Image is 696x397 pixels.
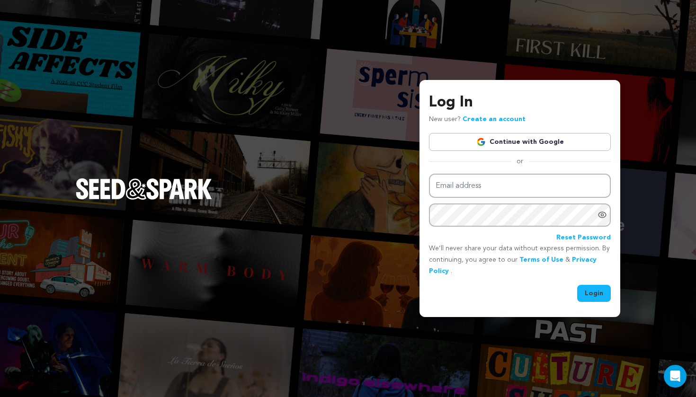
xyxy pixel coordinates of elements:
[577,285,611,302] button: Login
[429,114,526,125] p: New user?
[476,137,486,147] img: Google logo
[463,116,526,123] a: Create an account
[429,256,597,274] a: Privacy Policy
[429,174,611,198] input: Email address
[598,210,607,220] a: Show password as plain text. Warning: this will display your password on the screen.
[556,232,611,244] a: Reset Password
[664,365,687,388] div: Open Intercom Messenger
[511,157,529,166] span: or
[429,243,611,277] p: We’ll never share your data without express permission. By continuing, you agree to our & .
[76,178,212,218] a: Seed&Spark Homepage
[76,178,212,199] img: Seed&Spark Logo
[519,256,563,263] a: Terms of Use
[429,91,611,114] h3: Log In
[429,133,611,151] a: Continue with Google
